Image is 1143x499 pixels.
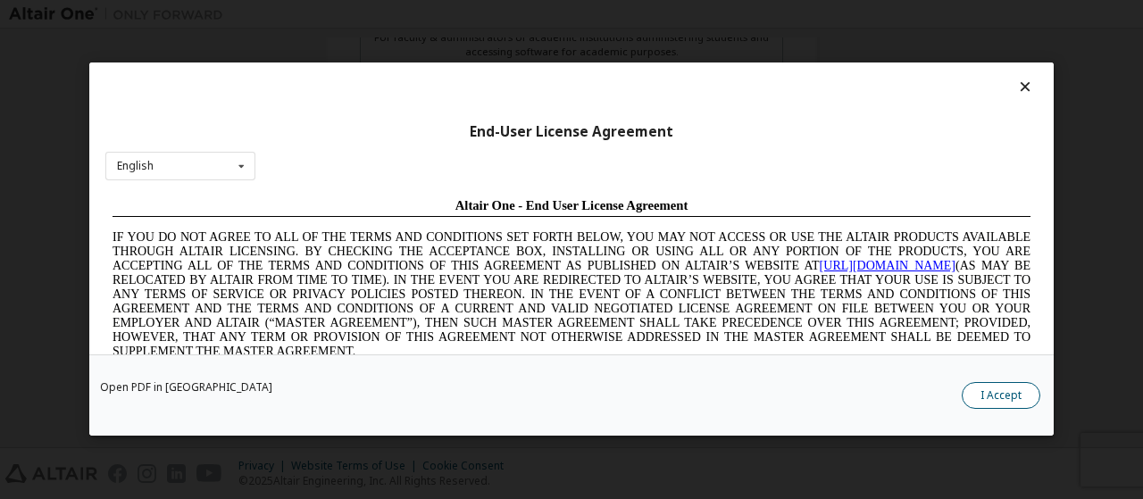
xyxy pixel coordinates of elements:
[7,182,925,310] span: Lore Ipsumd Sit Ame Cons Adipisc Elitseddo (“Eiusmodte”) in utlabor Etdolo Magnaaliqua Eni. (“Adm...
[100,383,272,394] a: Open PDF in [GEOGRAPHIC_DATA]
[117,161,154,171] div: English
[105,123,1038,141] div: End-User License Agreement
[7,39,925,167] span: IF YOU DO NOT AGREE TO ALL OF THE TERMS AND CONDITIONS SET FORTH BELOW, YOU MAY NOT ACCESS OR USE...
[714,68,850,81] a: [URL][DOMAIN_NAME]
[962,383,1040,410] button: I Accept
[350,7,583,21] span: Altair One - End User License Agreement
